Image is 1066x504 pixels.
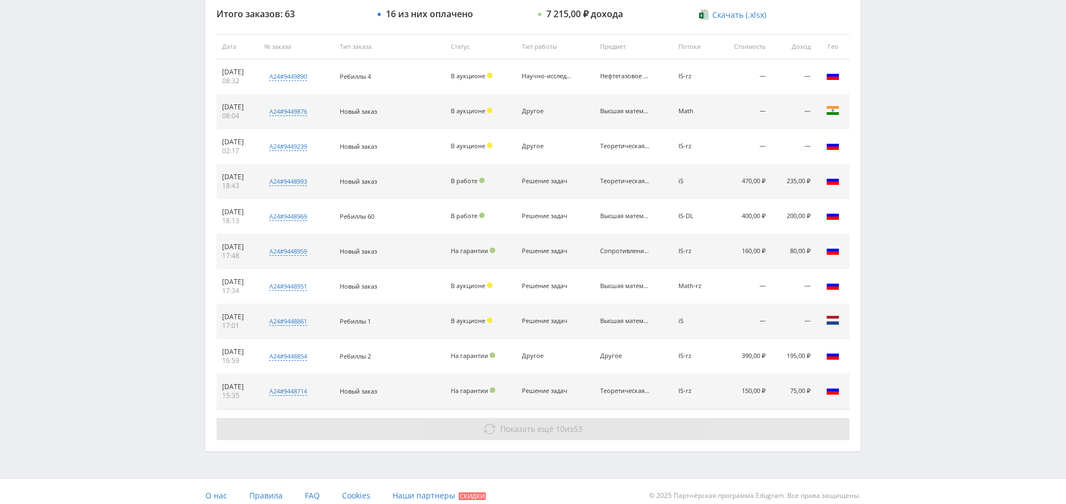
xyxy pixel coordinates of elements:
[451,142,485,150] span: В аукционе
[678,248,711,255] div: IS-rz
[222,313,253,321] div: [DATE]
[716,304,771,339] td: —
[600,352,650,360] div: Другое
[217,34,259,59] th: Дата
[826,209,839,222] img: rus.png
[678,73,711,80] div: IS-rz
[826,104,839,117] img: ind.png
[556,424,565,434] span: 10
[459,492,486,500] span: Скидки
[771,59,816,94] td: —
[445,34,516,59] th: Статус
[340,387,377,395] span: Новый заказ
[678,143,711,150] div: IS-rz
[487,317,492,323] span: Холд
[771,164,816,199] td: 235,00 ₽
[222,147,253,155] div: 02:17
[269,212,307,221] div: a24#9448969
[600,108,650,115] div: Высшая математика
[340,317,371,325] span: Ребиллы 1
[699,9,766,21] a: Скачать (.xlsx)
[673,34,716,59] th: Потоки
[678,352,711,360] div: IS-rz
[771,129,816,164] td: —
[522,248,572,255] div: Решение задач
[451,177,477,185] span: В работе
[678,178,711,185] div: iS
[826,314,839,327] img: nld.png
[340,282,377,290] span: Новый заказ
[678,108,711,115] div: Math
[826,279,839,292] img: rus.png
[500,424,554,434] span: Показать ещё
[222,68,253,77] div: [DATE]
[600,143,650,150] div: Теоретическая механика
[490,352,495,358] span: Подтвержден
[716,234,771,269] td: 160,00 ₽
[678,387,711,395] div: IS-rz
[522,108,572,115] div: Другое
[269,177,307,186] div: a24#9448993
[500,424,582,434] span: из
[222,138,253,147] div: [DATE]
[826,69,839,82] img: rus.png
[222,216,253,225] div: 18:13
[771,269,816,304] td: —
[222,173,253,182] div: [DATE]
[222,278,253,286] div: [DATE]
[340,212,374,220] span: Ребиллы 60
[771,374,816,409] td: 75,00 ₽
[342,490,370,501] span: Cookies
[269,107,307,116] div: a24#9449876
[451,211,477,220] span: В работе
[222,77,253,85] div: 08:32
[522,317,572,325] div: Решение задач
[826,349,839,362] img: rus.png
[393,490,455,501] span: Наши партнеры
[386,9,473,19] div: 16 из них оплачено
[600,317,650,325] div: Высшая математика
[222,286,253,295] div: 17:34
[600,248,650,255] div: Сопротивление материалов
[269,72,307,81] div: a24#9449890
[600,213,650,220] div: Высшая математика
[222,347,253,356] div: [DATE]
[487,108,492,113] span: Холд
[516,34,595,59] th: Тип работы
[771,304,816,339] td: —
[269,247,307,256] div: a24#9448959
[479,213,485,218] span: Подтвержден
[716,199,771,234] td: 400,00 ₽
[487,73,492,78] span: Холд
[771,199,816,234] td: 200,00 ₽
[826,384,839,397] img: rus.png
[600,178,650,185] div: Теоретическая механика
[249,490,283,501] span: Правила
[340,107,377,115] span: Новый заказ
[716,59,771,94] td: —
[451,246,488,255] span: На гарантии
[699,9,708,20] img: xlsx
[716,164,771,199] td: 470,00 ₽
[269,387,307,396] div: a24#9448714
[771,234,816,269] td: 80,00 ₽
[205,490,227,501] span: О нас
[222,251,253,260] div: 17:48
[678,213,711,220] div: IS-DL
[522,283,572,290] div: Решение задач
[222,321,253,330] div: 17:01
[305,490,320,501] span: FAQ
[716,374,771,409] td: 150,00 ₽
[771,339,816,374] td: 195,00 ₽
[269,282,307,291] div: a24#9448951
[490,387,495,393] span: Подтвержден
[771,34,816,59] th: Доход
[217,418,849,440] button: Показать ещё 10из53
[522,213,572,220] div: Решение задач
[222,243,253,251] div: [DATE]
[522,73,572,80] div: Научно-исследовательская работа (НИР)
[712,11,766,19] span: Скачать (.xlsx)
[678,317,711,325] div: iS
[340,177,377,185] span: Новый заказ
[826,244,839,257] img: rus.png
